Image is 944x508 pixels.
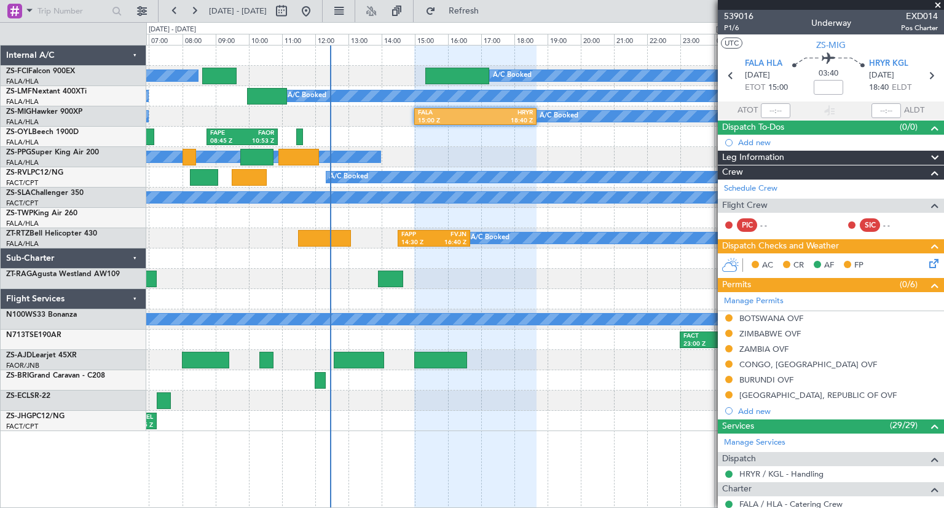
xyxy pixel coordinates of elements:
[6,331,34,339] span: N713TS
[401,239,434,247] div: 14:30 Z
[348,34,382,45] div: 13:00
[249,34,282,45] div: 10:00
[824,260,834,272] span: AF
[6,129,79,136] a: ZS-OYLBeech 1900D
[739,469,824,479] a: HRYR / KGL - Handling
[6,413,65,420] a: ZS-JHGPC12/NG
[647,34,680,45] div: 22:00
[722,278,751,292] span: Permits
[6,230,97,237] a: ZT-RTZBell Helicopter 430
[737,105,758,117] span: ATOT
[739,390,897,400] div: [GEOGRAPHIC_DATA], REPUBLIC OF OVF
[315,34,348,45] div: 12:00
[901,23,938,33] span: Pos Charter
[811,17,851,30] div: Underway
[6,422,38,431] a: FACT/CPT
[514,34,548,45] div: 18:00
[724,295,784,308] a: Manage Permits
[6,413,32,420] span: ZS-JHG
[722,452,756,466] span: Dispatch
[739,359,877,370] div: CONGO, [GEOGRAPHIC_DATA] OVF
[581,34,614,45] div: 20:00
[6,311,77,319] a: N100WS33 Bonanza
[883,220,911,231] div: - -
[6,271,32,278] span: ZT-RAG
[722,165,743,180] span: Crew
[6,108,31,116] span: ZS-MIG
[149,34,182,45] div: 07:00
[149,25,196,35] div: [DATE] - [DATE]
[716,25,763,35] div: [DATE] - [DATE]
[6,178,38,188] a: FACT/CPT
[6,169,63,177] a: ZS-RVLPC12/NG
[869,82,889,94] span: 18:40
[415,34,448,45] div: 15:00
[540,107,578,125] div: A/C Booked
[434,239,466,247] div: 16:40 Z
[6,149,31,156] span: ZS-PPG
[724,437,785,449] a: Manage Services
[6,352,77,359] a: ZS-AJDLearjet 45XR
[745,82,765,94] span: ETOT
[6,331,61,339] a: N713TSE190AR
[6,219,39,228] a: FALA/HLA
[739,328,801,339] div: ZIMBABWE OVF
[722,199,768,213] span: Flight Crew
[282,34,315,45] div: 11:00
[738,406,938,416] div: Add new
[448,34,481,45] div: 16:00
[6,392,30,400] span: ZS-ECL
[860,218,880,232] div: SIC
[6,149,99,156] a: ZS-PPGSuper King Air 200
[6,199,38,208] a: FACT/CPT
[6,239,39,248] a: FALA/HLA
[890,419,918,432] span: (29/29)
[6,210,77,217] a: ZS-TWPKing Air 260
[738,137,938,148] div: Add new
[721,38,742,49] button: UTC
[869,58,908,70] span: HRYR KGL
[680,34,714,45] div: 23:00
[183,34,216,45] div: 08:00
[892,82,911,94] span: ELDT
[724,10,753,23] span: 539016
[216,34,249,45] div: 09:00
[242,137,274,146] div: 10:53 Z
[739,313,803,323] div: BOTSWANA OVF
[614,34,647,45] div: 21:00
[37,2,108,20] input: Trip Number
[242,129,274,138] div: FAOR
[6,189,31,197] span: ZS-SLA
[471,229,509,247] div: A/C Booked
[6,88,32,95] span: ZS-LMF
[6,68,75,75] a: ZS-FCIFalcon 900EX
[475,117,532,125] div: 18:40 Z
[760,220,788,231] div: - -
[722,482,752,496] span: Charter
[548,34,581,45] div: 19:00
[6,169,31,177] span: ZS-RVL
[793,260,804,272] span: CR
[6,68,28,75] span: ZS-FCI
[6,271,120,278] a: ZT-RAGAgusta Westland AW109
[714,34,747,45] div: 00:00
[418,117,475,125] div: 15:00 Z
[722,121,784,135] span: Dispatch To-Dos
[900,278,918,291] span: (0/6)
[210,137,242,146] div: 08:45 Z
[722,419,754,434] span: Services
[722,151,784,165] span: Leg Information
[683,332,795,341] div: FACT
[854,260,863,272] span: FP
[210,129,242,138] div: FAPE
[900,121,918,133] span: (0/0)
[288,87,326,105] div: A/C Booked
[761,103,790,118] input: --:--
[6,352,32,359] span: ZS-AJD
[724,183,777,195] a: Schedule Crew
[6,77,39,86] a: FALA/HLA
[819,68,838,80] span: 03:40
[420,1,494,21] button: Refresh
[6,311,37,319] span: N100WS
[475,109,532,117] div: HRYR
